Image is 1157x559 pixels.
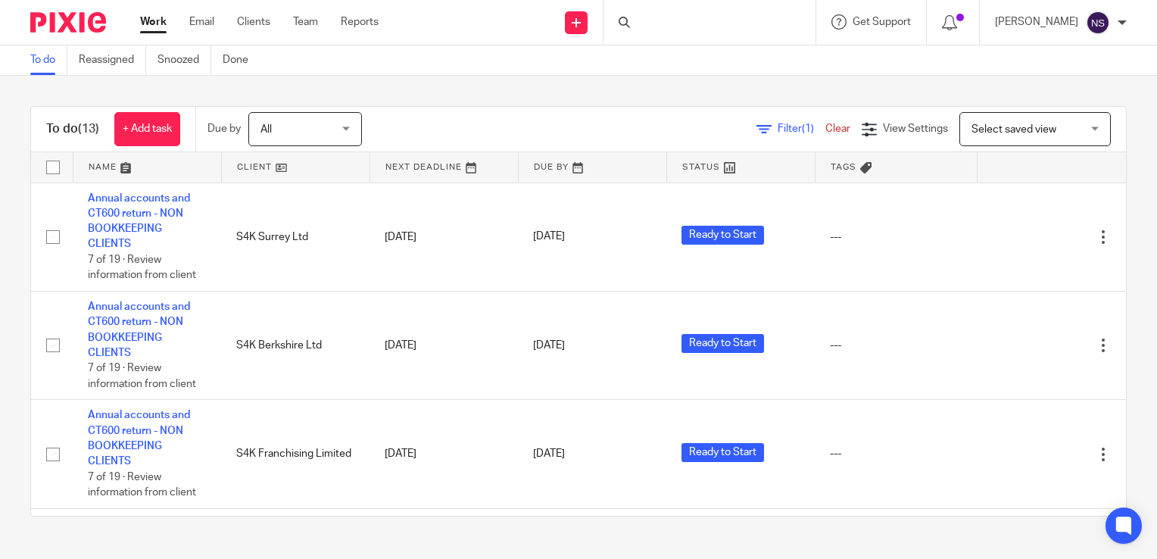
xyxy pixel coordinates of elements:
[533,448,565,459] span: [DATE]
[341,14,379,30] a: Reports
[370,291,518,399] td: [DATE]
[533,340,565,351] span: [DATE]
[370,400,518,508] td: [DATE]
[681,443,764,462] span: Ready to Start
[46,121,99,137] h1: To do
[853,17,911,27] span: Get Support
[995,14,1078,30] p: [PERSON_NAME]
[30,12,106,33] img: Pixie
[825,123,850,134] a: Clear
[971,124,1056,135] span: Select saved view
[831,163,856,171] span: Tags
[221,183,370,291] td: S4K Surrey Ltd
[88,472,196,498] span: 7 of 19 · Review information from client
[533,232,565,242] span: [DATE]
[189,14,214,30] a: Email
[681,334,764,353] span: Ready to Start
[88,193,190,250] a: Annual accounts and CT600 return - NON BOOKKEEPING CLIENTS
[221,291,370,399] td: S4K Berkshire Ltd
[830,446,962,461] div: ---
[293,14,318,30] a: Team
[88,410,190,467] a: Annual accounts and CT600 return - NON BOOKKEEPING CLIENTS
[830,338,962,353] div: ---
[681,226,764,245] span: Ready to Start
[78,123,99,135] span: (13)
[223,45,260,75] a: Done
[114,112,180,146] a: + Add task
[237,14,270,30] a: Clients
[830,230,962,245] div: ---
[370,183,518,291] td: [DATE]
[260,124,272,135] span: All
[88,301,190,358] a: Annual accounts and CT600 return - NON BOOKKEEPING CLIENTS
[802,123,814,134] span: (1)
[207,121,241,136] p: Due by
[157,45,211,75] a: Snoozed
[88,255,196,281] span: 7 of 19 · Review information from client
[88,363,196,389] span: 7 of 19 · Review information from client
[140,14,167,30] a: Work
[1086,11,1110,35] img: svg%3E
[221,400,370,508] td: S4K Franchising Limited
[778,123,825,134] span: Filter
[883,123,948,134] span: View Settings
[79,45,146,75] a: Reassigned
[30,45,67,75] a: To do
